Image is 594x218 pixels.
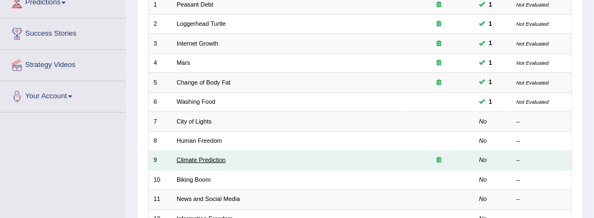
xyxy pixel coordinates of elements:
[148,170,172,189] td: 10
[517,118,567,126] div: –
[1,50,126,77] a: Strategy Videos
[177,118,212,125] a: City of Lights
[485,38,496,48] span: You can still take this question
[517,195,567,204] div: –
[409,20,469,29] div: Exam occurring question
[148,53,172,72] td: 4
[517,176,567,185] div: –
[148,190,172,209] td: 11
[409,1,469,9] div: Exam occurring question
[517,156,567,165] div: –
[479,118,487,125] em: No
[479,156,487,163] em: No
[485,97,496,107] span: You can still take this question
[409,79,469,87] div: Exam occurring question
[517,21,549,27] small: Not Evaluated
[479,195,487,202] em: No
[177,40,218,47] a: Internet Growth
[177,176,211,183] a: Biking Boom
[148,92,172,111] td: 6
[517,2,549,8] small: Not Evaluated
[177,79,230,86] a: Change of Body Fat
[1,19,126,46] a: Success Stories
[409,156,469,165] div: Exam occurring question
[479,137,487,144] em: No
[148,131,172,150] td: 8
[409,59,469,68] div: Exam occurring question
[148,34,172,53] td: 3
[177,20,226,27] a: Loggerhead Turtle
[485,19,496,29] span: You can still take this question
[177,156,226,163] a: Climate Prediction
[177,195,240,202] a: News and Social Media
[177,1,213,8] a: Peasant Debt
[517,99,549,105] small: Not Evaluated
[177,98,216,105] a: Washing Food
[517,60,549,66] small: Not Evaluated
[177,137,222,144] a: Human Freedom
[148,73,172,92] td: 5
[1,81,126,109] a: Your Account
[485,58,496,68] span: You can still take this question
[485,77,496,87] span: You can still take this question
[177,59,190,66] a: Mars
[409,40,469,48] div: Exam occurring question
[517,137,567,146] div: –
[517,80,549,86] small: Not Evaluated
[479,176,487,183] em: No
[148,14,172,33] td: 2
[148,112,172,131] td: 7
[517,41,549,47] small: Not Evaluated
[148,151,172,170] td: 9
